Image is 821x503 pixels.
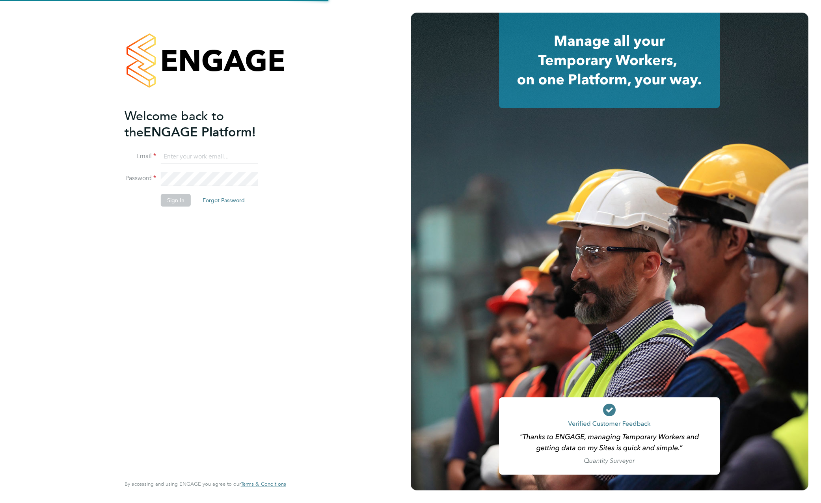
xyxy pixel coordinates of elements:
[125,108,224,140] span: Welcome back to the
[125,108,278,140] h2: ENGAGE Platform!
[161,150,258,164] input: Enter your work email...
[125,174,156,183] label: Password
[241,481,286,487] a: Terms & Conditions
[196,194,251,207] button: Forgot Password
[125,481,286,487] span: By accessing and using ENGAGE you agree to our
[241,481,286,487] span: Terms & Conditions
[125,152,156,160] label: Email
[161,194,191,207] button: Sign In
